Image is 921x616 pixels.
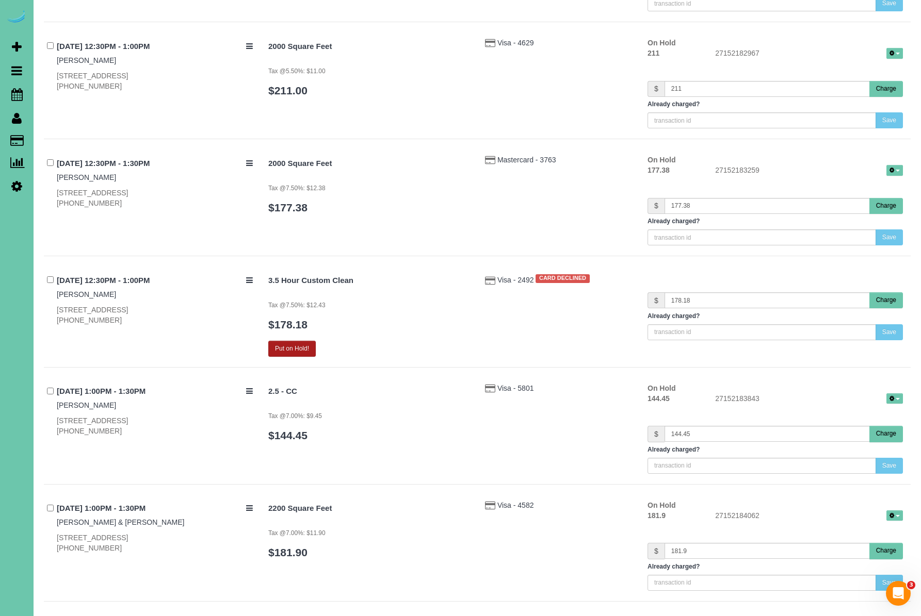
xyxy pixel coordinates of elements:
a: $181.90 [268,546,308,558]
a: Visa - 4629 [497,39,534,47]
input: transaction id [648,324,876,340]
h5: Already charged? [648,218,903,225]
a: [PERSON_NAME] [57,56,116,64]
a: [PERSON_NAME] [57,173,116,181]
small: Tax @7.00%: $11.90 [268,529,326,537]
strong: On Hold [648,156,675,164]
div: [STREET_ADDRESS] [PHONE_NUMBER] [57,305,253,325]
strong: 181.9 [648,511,666,520]
h4: 2200 Square Feet [268,504,470,513]
small: Tax @7.50%: $12.43 [268,302,326,309]
button: Charge [869,198,903,214]
div: [STREET_ADDRESS] [PHONE_NUMBER] [57,532,253,553]
button: Put on Hold! [268,341,316,357]
input: transaction id [648,229,876,245]
h4: [DATE] 1:00PM - 1:30PM [57,387,253,396]
strong: On Hold [648,39,675,47]
input: transaction id [648,575,876,591]
strong: On Hold [648,501,675,509]
small: Tax @5.50%: $11.00 [268,68,326,75]
a: $177.38 [268,202,308,213]
h4: 2000 Square Feet [268,159,470,168]
h4: [DATE] 12:30PM - 1:00PM [57,42,253,51]
button: Charge [869,81,903,97]
h4: 2000 Square Feet [268,42,470,51]
a: Visa - 4582 [497,501,534,509]
h5: Already charged? [648,446,903,453]
div: 27152183843 [707,393,911,406]
div: 27152183259 [707,165,911,177]
h4: 2.5 - CC [268,387,470,396]
span: $ [648,198,665,214]
a: Mastercard - 3763 [497,156,556,164]
h5: Already charged? [648,101,903,108]
iframe: Intercom live chat [886,581,911,606]
h5: Already charged? [648,313,903,320]
a: Visa - 2492 [497,276,536,285]
strong: On Hold [648,384,675,392]
div: CARD DECLINED [536,274,589,282]
div: [STREET_ADDRESS] [PHONE_NUMBER] [57,415,253,436]
strong: 177.38 [648,166,670,174]
a: $211.00 [268,85,308,96]
a: [PERSON_NAME] [57,401,116,409]
input: transaction id [648,458,876,474]
small: Tax @7.00%: $9.45 [268,412,322,420]
h4: [DATE] 1:00PM - 1:30PM [57,504,253,513]
a: [PERSON_NAME] & [PERSON_NAME] [57,518,184,526]
a: $178.18 [268,319,308,330]
a: Visa - 5801 [497,384,534,392]
div: 27152182967 [707,48,911,60]
a: [PERSON_NAME] [57,290,116,298]
h4: [DATE] 12:30PM - 1:00PM [57,276,253,285]
span: $ [648,543,665,559]
div: [STREET_ADDRESS] [PHONE_NUMBER] [57,71,253,91]
h5: Already charged? [648,563,903,570]
span: $ [648,292,665,308]
span: $ [648,426,665,442]
strong: 211 [648,49,659,57]
img: Automaid Logo [6,10,27,25]
button: Charge [869,292,903,308]
div: [STREET_ADDRESS] [PHONE_NUMBER] [57,188,253,208]
button: Charge [869,543,903,559]
a: $144.45 [268,429,308,441]
small: Tax @7.50%: $12.38 [268,185,326,192]
div: 27152184062 [707,510,911,523]
span: 3 [907,581,915,589]
input: transaction id [648,112,876,128]
h4: [DATE] 12:30PM - 1:30PM [57,159,253,168]
span: $ [648,81,665,97]
h4: 3.5 Hour Custom Clean [268,276,470,285]
strong: 144.45 [648,394,670,403]
button: Charge [869,426,903,442]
